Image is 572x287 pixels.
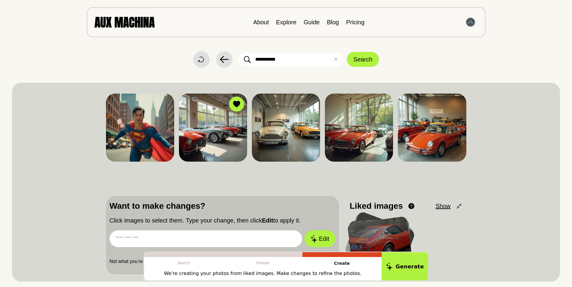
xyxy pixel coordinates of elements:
[435,202,462,211] button: Show
[346,19,365,25] a: Pricing
[334,56,337,63] button: ✕
[253,19,269,25] a: About
[106,94,174,162] img: Search result
[325,94,393,162] img: Search result
[350,200,403,212] p: Liked images
[110,200,335,212] p: Want to make changes?
[347,52,379,67] button: Search
[164,270,362,277] p: We're creating your photos from liked images. Make changes to refine the photos.
[179,94,247,162] img: Search result
[327,19,339,25] a: Blog
[304,230,335,247] button: Edit
[144,257,223,269] p: Search
[223,257,302,269] p: Choose
[382,252,428,280] button: Generate
[302,257,382,270] p: Create
[276,19,296,25] a: Explore
[304,19,319,25] a: Guide
[252,94,320,162] img: Search result
[216,51,233,68] button: Back
[95,17,155,27] img: AUX MACHINA
[398,94,466,162] img: Search result
[466,18,475,27] img: Avatar
[262,217,273,224] b: Edit
[435,202,450,211] span: Show
[110,216,335,225] p: Click images to select them. Type your change, then click to apply it.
